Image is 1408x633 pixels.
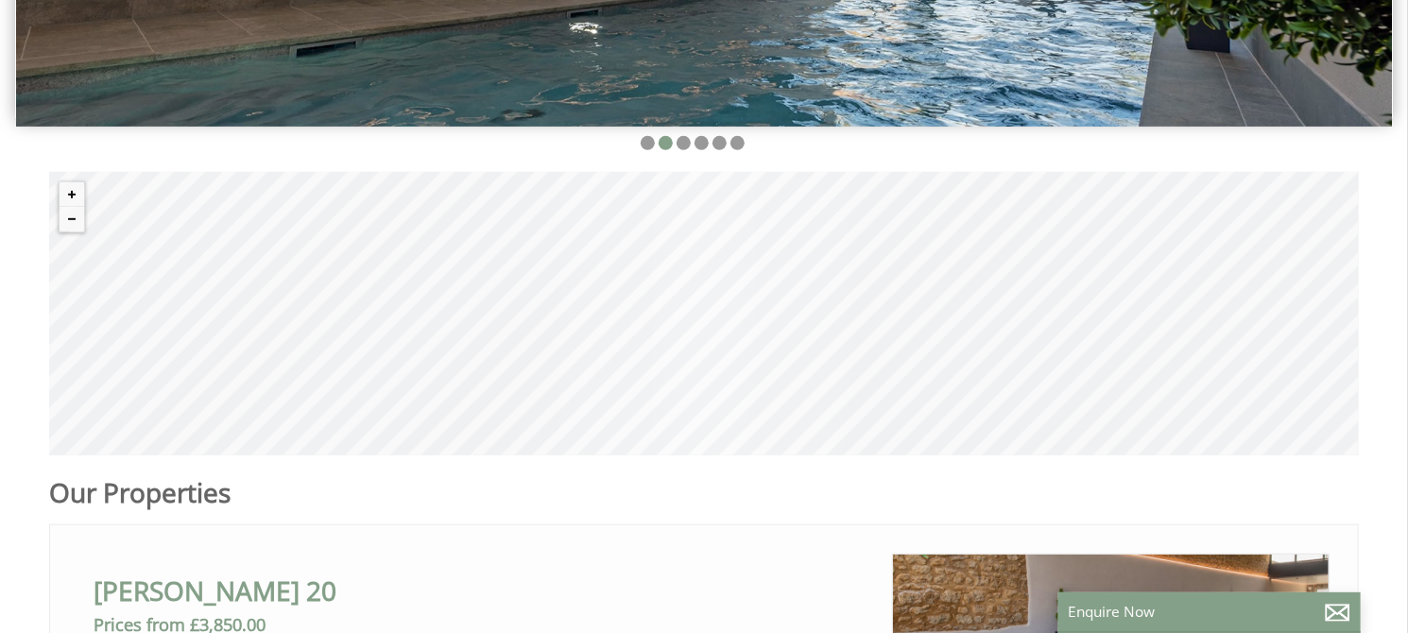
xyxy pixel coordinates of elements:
p: Enquire Now [1068,602,1351,622]
canvas: Map [49,172,1359,455]
button: Zoom in [60,182,84,207]
h1: Our Properties [49,474,901,510]
a: [PERSON_NAME] 20 [94,573,336,608]
button: Zoom out [60,207,84,231]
